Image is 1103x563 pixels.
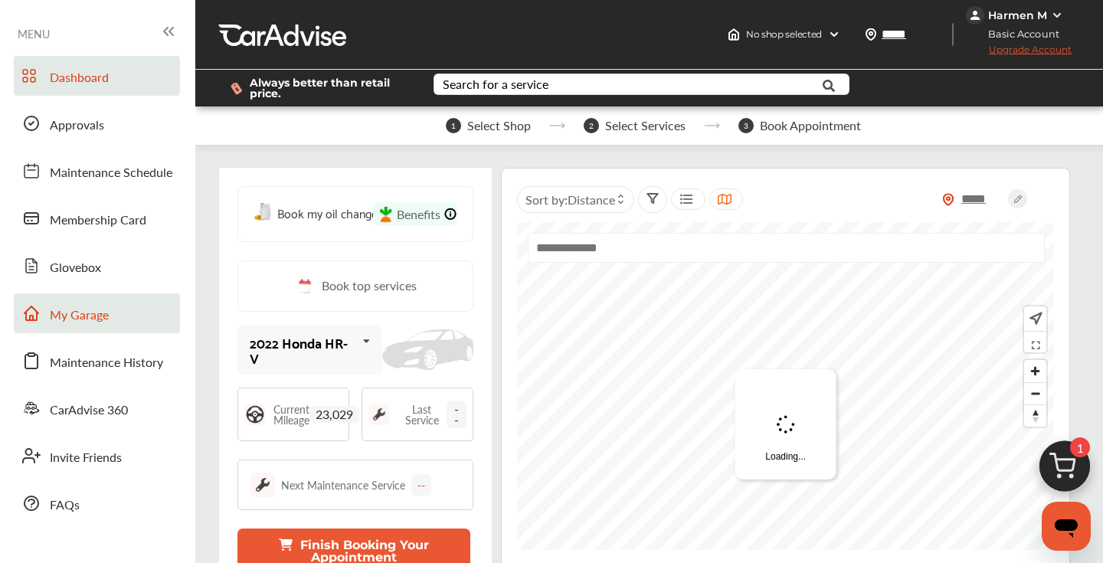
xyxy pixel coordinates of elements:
[50,211,146,231] span: Membership Card
[379,206,393,223] img: instacart-icon.73bd83c2.svg
[50,448,122,468] span: Invite Friends
[14,103,180,143] a: Approvals
[237,260,473,312] a: Book top services
[309,406,359,423] span: 23,029
[447,401,466,428] span: --
[1028,434,1101,507] img: cart_icon.3d0951e8.svg
[952,23,954,46] img: header-divider.bc55588e.svg
[988,8,1047,22] div: Harmen M
[18,28,50,40] span: MENU
[14,483,180,523] a: FAQs
[1024,360,1046,382] button: Zoom in
[50,68,109,88] span: Dashboard
[397,205,440,223] span: Benefits
[942,193,954,206] img: location_vector_orange.38f05af8.svg
[446,118,461,133] span: 1
[281,477,405,493] div: Next Maintenance Service
[1070,437,1090,457] span: 1
[368,404,390,425] img: maintenance_logo
[50,496,80,516] span: FAQs
[967,26,1071,42] span: Basic Account
[966,44,1072,63] span: Upgrade Account
[735,369,836,480] div: Loading...
[1024,383,1046,404] span: Zoom out
[50,258,101,278] span: Glovebox
[14,436,180,476] a: Invite Friends
[467,119,531,133] span: Select Shop
[549,123,565,129] img: stepper-arrow.e24c07c6.svg
[1051,9,1063,21] img: WGsFRI8htEPBVLJbROoPRyZpYNWhNONpIPPETTm6eUC0GeLEiAAAAAElFTkSuQmCC
[704,123,720,129] img: stepper-arrow.e24c07c6.svg
[254,203,273,222] img: oil-change.e5047c97.svg
[14,151,180,191] a: Maintenance Schedule
[50,306,109,326] span: My Garage
[517,222,1054,550] canvas: Map
[14,293,180,333] a: My Garage
[250,335,356,365] div: 2022 Honda HR-V
[50,163,172,183] span: Maintenance Schedule
[760,119,861,133] span: Book Appointment
[1024,382,1046,404] button: Zoom out
[1042,502,1091,551] iframe: Button to launch messaging window
[250,473,275,497] img: maintenance_logo
[584,118,599,133] span: 2
[966,6,984,25] img: jVpblrzwTbfkPYzPPzSLxeg0AAAAASUVORK5CYII=
[605,119,686,133] span: Select Services
[865,28,877,41] img: location_vector.a44bc228.svg
[444,208,457,221] img: info-Icon.6181e609.svg
[525,191,615,208] span: Sort by :
[14,341,180,381] a: Maintenance History
[746,28,822,41] span: No shop selected
[443,78,548,90] div: Search for a service
[1024,404,1046,427] button: Reset bearing to north
[273,404,309,425] span: Current Mileage
[411,474,431,496] div: --
[231,82,242,95] img: dollor_label_vector.a70140d1.svg
[14,388,180,428] a: CarAdvise 360
[568,191,615,208] span: Distance
[50,116,104,136] span: Approvals
[277,202,378,223] span: Book my oil change
[254,202,369,226] a: Book my oil change
[322,277,417,296] span: Book top services
[50,401,128,421] span: CarAdvise 360
[250,77,409,99] span: Always better than retail price.
[828,28,840,41] img: header-down-arrow.9dd2ce7d.svg
[738,118,754,133] span: 3
[382,329,474,371] img: placeholder_car.fcab19be.svg
[50,353,163,373] span: Maintenance History
[1026,310,1042,327] img: recenter.ce011a49.svg
[398,404,447,425] span: Last Service
[294,277,314,296] img: cal_icon.0803b883.svg
[14,246,180,286] a: Glovebox
[14,56,180,96] a: Dashboard
[244,404,266,425] img: steering_logo
[728,28,740,41] img: header-home-logo.8d720a4f.svg
[14,198,180,238] a: Membership Card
